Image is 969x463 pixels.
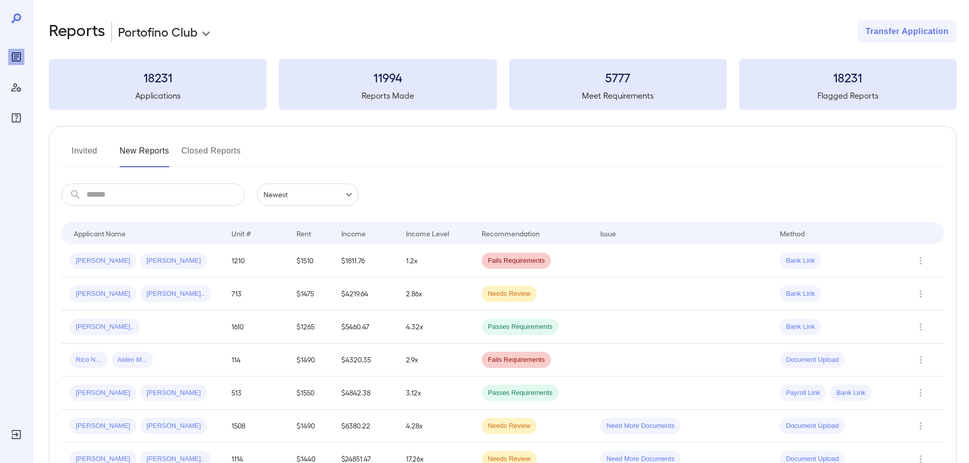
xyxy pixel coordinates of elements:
[509,89,727,102] h5: Meet Requirements
[279,69,496,85] h3: 11994
[780,289,821,299] span: Bank Link
[288,277,333,311] td: $1475
[49,20,105,43] h2: Reports
[600,227,616,239] div: Issue
[120,143,169,167] button: New Reports
[482,256,551,266] span: Fails Requirements
[111,355,154,365] span: Aiden M...
[140,289,211,299] span: [PERSON_NAME]..
[8,79,24,96] div: Manage Users
[830,388,871,398] span: Bank Link
[913,418,929,434] button: Row Actions
[780,322,821,332] span: Bank Link
[140,388,207,398] span: [PERSON_NAME]
[279,89,496,102] h5: Reports Made
[482,322,559,332] span: Passes Requirements
[780,256,821,266] span: Bank Link
[739,69,957,85] h3: 18231
[118,23,197,40] p: Portofino Club
[140,256,207,266] span: [PERSON_NAME]
[482,227,540,239] div: Recommendation
[780,227,805,239] div: Method
[70,388,136,398] span: [PERSON_NAME]
[223,244,288,277] td: 1210
[333,377,398,410] td: $4842.38
[341,227,366,239] div: Income
[780,355,845,365] span: Document Upload
[288,244,333,277] td: $1510
[288,410,333,443] td: $1490
[739,89,957,102] h5: Flagged Reports
[482,355,551,365] span: Fails Requirements
[913,319,929,335] button: Row Actions
[8,110,24,126] div: FAQ
[70,421,136,431] span: [PERSON_NAME]
[223,344,288,377] td: 114
[333,311,398,344] td: $5460.47
[49,69,267,85] h3: 18231
[780,421,845,431] span: Document Upload
[398,410,474,443] td: 4.28x
[70,256,136,266] span: [PERSON_NAME]
[398,244,474,277] td: 1.2x
[62,143,107,167] button: Invited
[482,289,537,299] span: Needs Review
[257,183,359,206] div: Newest
[913,253,929,269] button: Row Actions
[288,377,333,410] td: $1550
[913,385,929,401] button: Row Actions
[288,344,333,377] td: $1490
[223,377,288,410] td: 513
[70,322,140,332] span: [PERSON_NAME]..
[509,69,727,85] h3: 5777
[913,286,929,302] button: Row Actions
[70,355,107,365] span: Rico N...
[74,227,126,239] div: Applicant Name
[49,59,957,110] summary: 18231Applications11994Reports Made5777Meet Requirements18231Flagged Reports
[333,244,398,277] td: $1811.76
[406,227,449,239] div: Income Level
[223,311,288,344] td: 1610
[398,311,474,344] td: 4.32x
[600,421,681,431] span: Need More Documents
[70,289,136,299] span: [PERSON_NAME]
[223,410,288,443] td: 1508
[288,311,333,344] td: $1265
[8,426,24,443] div: Log Out
[231,227,251,239] div: Unit #
[140,421,207,431] span: [PERSON_NAME]
[297,227,313,239] div: Rent
[333,344,398,377] td: $4320.35
[398,277,474,311] td: 2.86x
[482,421,537,431] span: Needs Review
[858,20,957,43] button: Transfer Application
[182,143,241,167] button: Closed Reports
[398,344,474,377] td: 2.9x
[913,352,929,368] button: Row Actions
[398,377,474,410] td: 3.12x
[223,277,288,311] td: 713
[333,277,398,311] td: $4219.64
[780,388,826,398] span: Payroll Link
[333,410,398,443] td: $6380.22
[482,388,559,398] span: Passes Requirements
[49,89,267,102] h5: Applications
[8,49,24,65] div: Reports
